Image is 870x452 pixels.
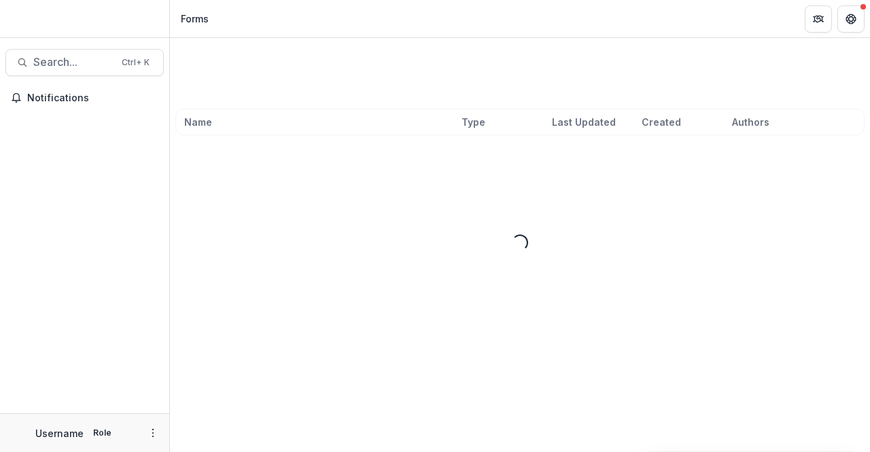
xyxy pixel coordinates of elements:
p: Username [35,426,84,440]
button: More [145,425,161,441]
span: Search... [33,56,114,69]
span: Authors [732,115,769,129]
button: Notifications [5,87,164,109]
div: Forms [181,12,209,26]
span: Name [184,115,212,129]
span: Created [642,115,681,129]
span: Last Updated [552,115,616,129]
button: Get Help [837,5,865,33]
p: Role [89,427,116,439]
nav: breadcrumb [175,9,214,29]
span: Notifications [27,92,158,104]
div: Ctrl + K [119,55,152,70]
span: Type [462,115,485,129]
button: Partners [805,5,832,33]
button: Search... [5,49,164,76]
